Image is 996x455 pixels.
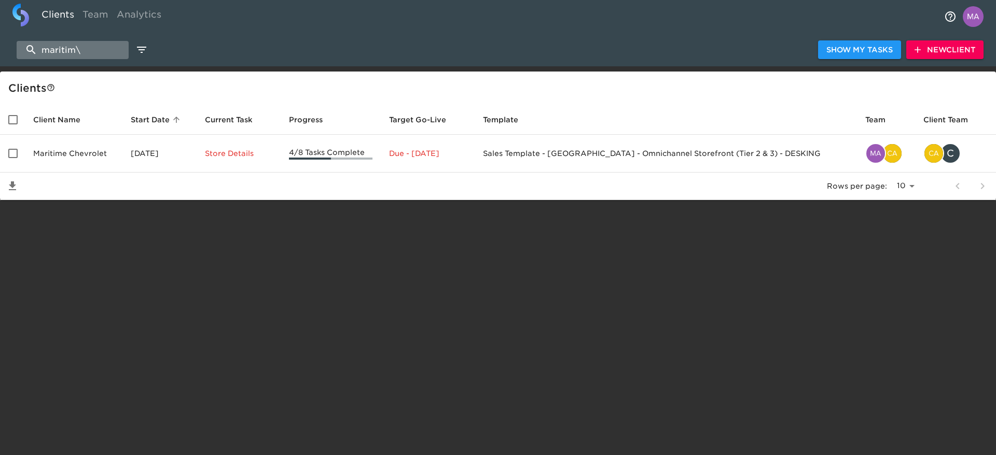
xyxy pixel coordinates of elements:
a: Analytics [113,4,165,29]
p: Store Details [205,148,272,159]
a: Clients [37,4,78,29]
img: catherine.manisharaj@cdk.com [883,144,902,163]
span: Progress [289,113,336,126]
div: C [940,143,961,164]
span: New Client [915,44,975,56]
button: notifications [938,4,963,29]
span: Start Date [131,113,183,126]
td: [DATE] [122,135,197,173]
span: Team [865,113,899,126]
div: catherine.manisharaj@cdk.com, csandstrom@maritimechevy.com [923,143,988,164]
a: Team [78,4,113,29]
button: edit [133,41,150,59]
span: Target Go-Live [389,113,460,126]
span: Current Task [205,113,266,126]
button: NewClient [906,40,984,60]
input: search [17,41,129,59]
div: matthew.grajales@cdk.com, catherine.manisharaj@cdk.com [865,143,907,164]
td: Sales Template - [GEOGRAPHIC_DATA] - Omnichannel Storefront (Tier 2 & 3) - DESKING [475,135,857,173]
span: This is the next Task in this Hub that should be completed [205,113,253,126]
img: Profile [963,6,984,27]
p: Due - [DATE] [389,148,466,159]
button: Show My Tasks [818,40,901,60]
div: Client s [8,80,992,96]
p: Rows per page: [827,181,887,191]
img: logo [12,4,29,26]
svg: This is a list of all of your clients and clients shared with you [47,83,55,92]
img: catherine.manisharaj@cdk.com [924,144,943,163]
td: Maritime Chevrolet [25,135,122,173]
img: matthew.grajales@cdk.com [866,144,885,163]
span: Show My Tasks [826,44,893,56]
span: Template [483,113,532,126]
td: 4/8 Tasks Complete [281,135,380,173]
span: Client Team [923,113,981,126]
select: rows per page [891,178,918,194]
span: Calculated based on the start date and the duration of all Tasks contained in this Hub. [389,113,446,126]
span: Client Name [33,113,94,126]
